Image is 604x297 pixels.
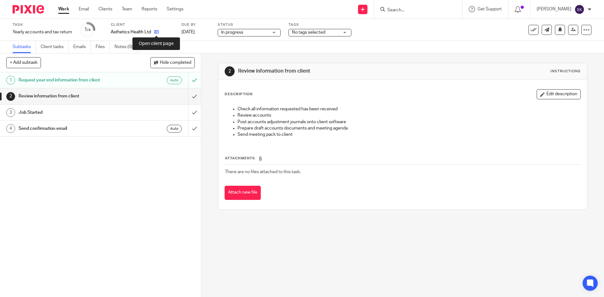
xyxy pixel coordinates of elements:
label: Client [111,22,174,27]
div: Auto [167,125,182,133]
img: svg%3E [574,4,584,14]
h1: Job Started [19,108,127,117]
h1: Review information from client [238,68,416,74]
label: Status [218,22,281,27]
span: Attachments [225,157,255,160]
span: Hide completed [160,60,191,65]
a: Clients [98,6,112,12]
a: Client tasks [41,41,69,53]
a: Reports [142,6,157,12]
div: 3 [6,108,15,117]
a: Email [79,6,89,12]
div: Instructions [551,69,581,74]
img: Pixie [13,5,44,14]
p: Post accounts adjustment journals onto client software [238,119,580,125]
span: No tags selected [292,30,325,35]
label: Tags [288,22,351,27]
a: Emails [73,41,91,53]
h1: Request year end information from client [19,75,127,85]
span: Get Support [478,7,502,11]
h1: Send confirmation email [19,124,127,133]
label: Due by [182,22,210,27]
p: Send meeting pack to client [238,131,580,138]
p: Asthetics Health Ltd [111,29,151,35]
a: Settings [167,6,183,12]
h1: Review information from client [19,91,127,101]
div: Yearly accounts and tax return [13,29,72,35]
span: In progress [221,30,243,35]
div: 2 [225,66,235,76]
button: Attach new file [225,186,261,200]
small: /4 [87,28,91,32]
button: Hide completed [150,57,195,68]
p: [PERSON_NAME] [537,6,571,12]
p: Review accounts [238,112,580,118]
a: Team [122,6,132,12]
input: Search [387,8,443,13]
a: Notes (0) [115,41,137,53]
p: Check all information requested has been received [238,106,580,112]
a: Files [96,41,110,53]
div: Auto [167,76,182,84]
span: There are no files attached to this task. [225,170,301,174]
div: 4 [6,124,15,133]
button: Edit description [537,89,581,99]
button: + Add subtask [6,57,41,68]
p: Prepare draft accounts documents and meeting agenda [238,125,580,131]
span: [DATE] [182,30,195,34]
label: Task [13,22,72,27]
div: 1 [6,76,15,85]
a: Audit logs [142,41,166,53]
p: Description [225,92,253,97]
a: Work [58,6,69,12]
div: 1 [84,26,91,33]
div: 2 [6,92,15,101]
a: Subtasks [13,41,36,53]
